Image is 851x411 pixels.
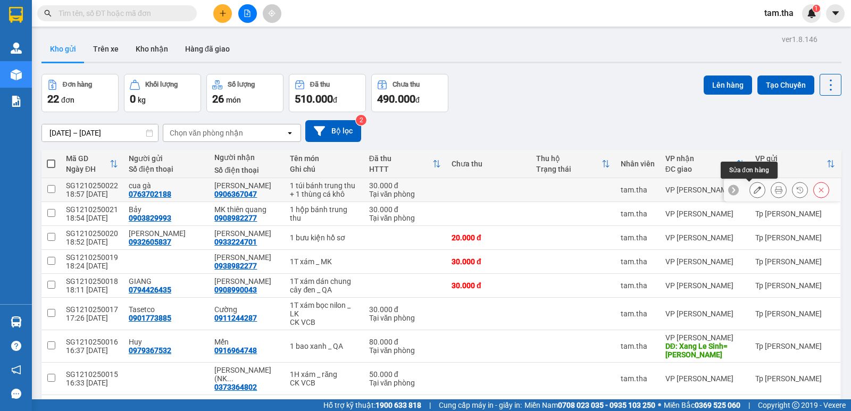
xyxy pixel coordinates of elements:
span: đ [333,96,337,104]
button: plus [213,4,232,23]
span: 490.000 [377,93,415,105]
div: 1T xám dán chung cây đen _ QA [290,277,358,294]
div: Tên món [290,154,358,163]
button: Đơn hàng22đơn [41,74,119,112]
div: 17:26 [DATE] [66,314,118,322]
button: Kho nhận [127,36,177,62]
div: SG1210250017 [66,305,118,314]
div: 18:52 [DATE] [66,238,118,246]
span: plus [219,10,227,17]
div: 30.000 đ [452,257,525,266]
div: 50.000 đ [369,370,441,379]
div: VP [PERSON_NAME] [665,281,745,290]
div: Tại văn phòng [369,214,441,222]
div: 1 bưu kiện hồ sơ [290,233,358,242]
strong: 0708 023 035 - 0935 103 250 [558,401,655,409]
li: (c) 2017 [89,51,146,64]
img: warehouse-icon [11,43,22,54]
div: Tp [PERSON_NAME] [755,281,835,290]
img: icon-new-feature [807,9,816,18]
div: Tp [PERSON_NAME] [755,209,835,218]
div: CK VCB [290,379,358,387]
span: 0 [130,93,136,105]
div: 1T xám _ MK [290,257,358,266]
div: 30.000 đ [452,281,525,290]
th: Toggle SortBy [660,150,750,178]
div: Tại văn phòng [369,346,441,355]
div: tam.tha [621,342,655,350]
span: 1 [814,5,818,12]
span: file-add [244,10,251,17]
div: Ngọc Tường [214,229,279,238]
strong: 1900 633 818 [376,401,421,409]
div: 0933224701 [214,238,257,246]
span: message [11,389,21,399]
button: aim [263,4,281,23]
div: VP [PERSON_NAME] [665,257,745,266]
div: GIANG [129,277,204,286]
span: 22 [47,93,59,105]
button: Bộ lọc [305,120,361,142]
strong: 0369 525 060 [695,401,740,409]
svg: open [286,129,294,137]
div: VP [PERSON_NAME] [665,333,745,342]
div: DĐ: Xang Le Sinh=Phan Ri [665,342,745,359]
span: ... [227,374,233,383]
sup: 2 [356,115,366,125]
img: solution-icon [11,96,22,107]
div: 1H xám _ răng [290,370,358,379]
div: cua gà [129,181,204,190]
div: 2T xám _ thiệp mời [290,398,358,407]
span: đ [415,96,420,104]
div: 0908982277 [214,214,257,222]
div: 18:57 [DATE] [66,190,118,198]
div: kim ngân [129,229,204,238]
div: Tp [PERSON_NAME] [755,342,835,350]
div: 0979367532 [129,346,171,355]
div: 0763702188 [129,190,171,198]
div: Đã thu [310,81,330,88]
div: 30.000 đ [369,305,441,314]
div: VP [PERSON_NAME] [665,209,745,218]
span: món [226,96,241,104]
button: Kho gửi [41,36,85,62]
span: Miền Nam [524,399,655,411]
div: tam.tha [621,257,655,266]
div: Cường [214,305,279,314]
div: 16:37 [DATE] [66,346,118,355]
span: copyright [792,401,799,409]
div: 80.000 đ [369,338,441,346]
div: SG1210250019 [66,253,118,262]
th: Toggle SortBy [61,150,123,178]
img: logo.jpg [115,13,141,39]
div: 0903829993 [129,214,171,222]
div: Tại văn phòng [369,314,441,322]
div: 1 hộp bánh trung thu [290,205,358,222]
div: Chú Quân [214,277,279,286]
div: 0908990043 [214,286,257,294]
div: 18:11 [DATE] [66,286,118,294]
div: Tp [PERSON_NAME] [755,374,835,383]
div: 0901773885 [129,314,171,322]
span: tam.tha [756,6,802,20]
button: Chưa thu490.000đ [371,74,448,112]
span: question-circle [11,341,21,351]
div: VP gửi [755,154,827,163]
div: Người nhận [214,153,279,162]
div: VP [PERSON_NAME] [665,374,745,383]
div: 0373364802 [214,383,257,391]
div: bùi tấn đạt(NK việt đức) [214,366,279,383]
div: 0932605837 [129,238,171,246]
div: 30.000 đ [369,205,441,214]
div: 16:33 [DATE] [66,379,118,387]
div: SG1210250018 [66,277,118,286]
div: Huy [129,338,204,346]
div: Khối lượng [145,81,178,88]
div: Chưa thu [393,81,420,88]
span: kg [138,96,146,104]
div: Số điện thoại [214,166,279,174]
button: file-add [238,4,257,23]
span: 510.000 [295,93,333,105]
div: Sửa đơn hàng [749,182,765,198]
div: Bảy [129,205,204,214]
